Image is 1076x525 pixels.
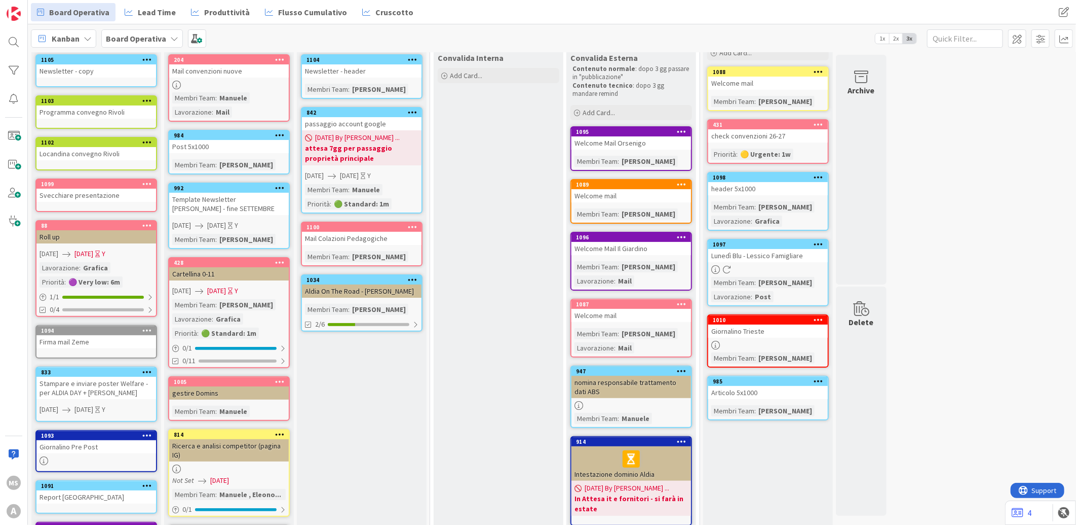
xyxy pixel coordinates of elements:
[81,262,110,273] div: Grafica
[217,234,276,245] div: [PERSON_NAME]
[571,242,691,255] div: Welcome Mail Il Giardino
[35,137,157,170] a: 1102Locandina convegno Rivoli
[217,406,250,417] div: Manuele
[302,108,421,130] div: 842passaggio account google
[207,220,226,231] span: [DATE]
[301,54,422,99] a: 1104Newsletter - headerMembri Team:[PERSON_NAME]
[169,131,289,140] div: 984
[169,131,289,153] div: 984Post 5x1000
[169,377,289,387] div: 1005
[169,430,289,462] div: 814Ricerca e analisi competitor (pagina IG)
[168,54,290,122] a: 204Mail convenzioni nuoveMembri Team:ManueleLavorazione:Mail
[616,342,634,354] div: Mail
[169,193,289,215] div: Template Newsletter [PERSON_NAME] - fine SETTEMBRE
[708,386,828,399] div: Articolo 5x1000
[172,92,215,103] div: Membri Team
[570,299,692,358] a: 1087Welcome mailMembri Team:[PERSON_NAME]Lavorazione:Mail
[350,184,382,195] div: Manuele
[207,286,226,296] span: [DATE]
[169,64,289,78] div: Mail convenzioni nuove
[583,108,615,117] span: Add Card...
[752,291,774,302] div: Post
[52,32,80,45] span: Kanban
[36,96,156,106] div: 1103
[302,55,421,64] div: 1104
[751,216,752,227] span: :
[571,180,691,189] div: 1089
[172,489,215,500] div: Membri Team
[738,149,793,160] div: 🟡 Urgente: 1w
[574,261,618,272] div: Membri Team
[36,491,156,504] div: Report [GEOGRAPHIC_DATA]
[40,249,58,259] span: [DATE]
[340,170,359,181] span: [DATE]
[571,233,691,255] div: 1096Welcome Mail Il Giardino
[7,7,21,21] img: Visit kanbanzone.com
[169,377,289,400] div: 1005gestire Domins
[708,377,828,399] div: 985Articolo 5x1000
[36,221,156,243] div: 88Roll up
[348,184,350,195] span: :
[711,405,754,416] div: Membri Team
[119,3,182,21] a: Lead Time
[302,275,421,285] div: 1034
[302,223,421,245] div: 1100Mail Colazioni Pedagogiche
[711,201,754,213] div: Membri Team
[168,257,290,368] a: 428Cartellina 0-11[DATE][DATE]YMembri Team:[PERSON_NAME]Lavorazione:GraficaPriorità:🟢 Standard: 1...
[217,92,250,103] div: Manuele
[302,285,421,298] div: Aldia On The Road - [PERSON_NAME]
[182,504,192,515] span: 0 / 1
[574,275,614,287] div: Lavorazione
[570,179,692,224] a: 1089Welcome mailMembri Team:[PERSON_NAME]
[301,222,422,266] a: 1100Mail Colazioni PedagogicheMembri Team:[PERSON_NAME]
[217,159,276,170] div: [PERSON_NAME]
[21,2,46,14] span: Support
[41,482,156,489] div: 1091
[350,304,408,315] div: [PERSON_NAME]
[711,216,751,227] div: Lavorazione
[36,368,156,377] div: 833
[41,56,156,63] div: 1105
[618,413,619,424] span: :
[79,262,81,273] span: :
[756,353,815,364] div: [PERSON_NAME]
[618,328,619,339] span: :
[169,258,289,281] div: 428Cartellina 0-11
[707,239,829,306] a: 1097Lunedì Blu - Lessico FamigliareMembri Team:[PERSON_NAME]Lavorazione:Post
[708,240,828,262] div: 1097Lunedì Blu - Lessico Famigliare
[169,55,289,78] div: 204Mail convenzioni nuove
[172,476,194,485] i: Not Set
[713,317,828,324] div: 1010
[305,143,418,163] b: attesa 7gg per passaggio proprietà principale
[713,68,828,76] div: 1088
[235,286,238,296] div: Y
[36,138,156,147] div: 1102
[571,189,691,202] div: Welcome mail
[348,304,350,315] span: :
[106,33,166,44] b: Board Operativa
[215,234,217,245] span: :
[41,139,156,146] div: 1102
[36,377,156,399] div: Stampare e inviare poster Welfare - per ALDIA DAY + [PERSON_NAME]
[305,251,348,262] div: Membri Team
[197,328,199,339] span: :
[172,107,212,118] div: Lavorazione
[576,234,691,241] div: 1096
[751,291,752,302] span: :
[172,220,191,231] span: [DATE]
[711,149,736,160] div: Priorità
[36,431,156,453] div: 1093Giornalino Pre Post
[571,233,691,242] div: 1096
[172,313,212,325] div: Lavorazione
[212,107,213,118] span: :
[259,3,353,21] a: Flusso Cumulativo
[36,326,156,348] div: 1094Firma mail Zeme
[213,313,243,325] div: Grafica
[711,353,754,364] div: Membri Team
[172,328,197,339] div: Priorità
[50,304,59,315] span: 0/4
[210,475,229,486] span: [DATE]
[576,368,691,375] div: 947
[41,222,156,229] div: 88
[618,208,619,220] span: :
